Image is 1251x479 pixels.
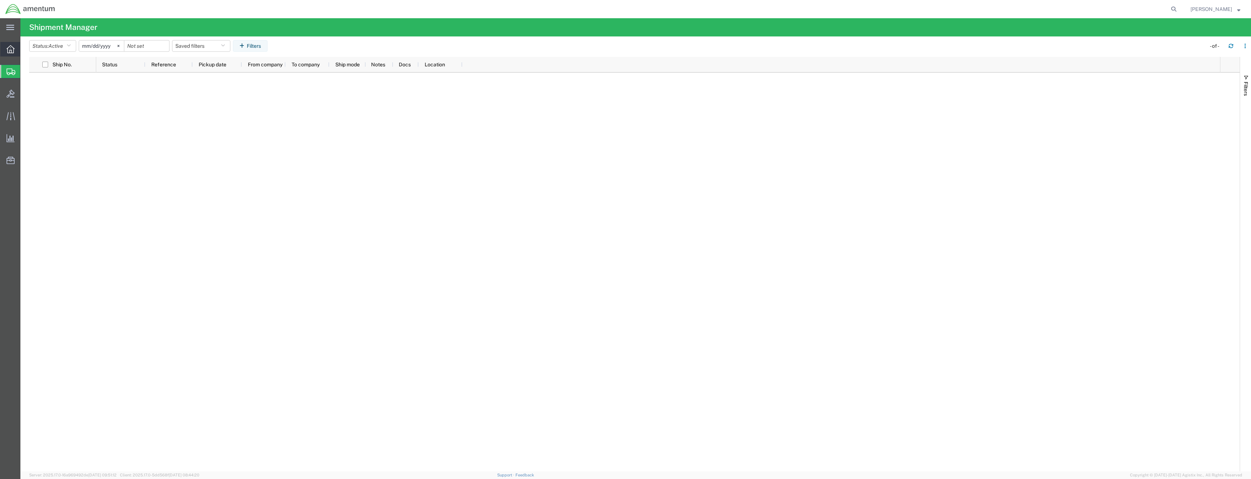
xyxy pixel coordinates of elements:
[172,40,230,52] button: Saved filters
[29,40,76,52] button: Status:Active
[151,62,176,67] span: Reference
[29,473,117,477] span: Server: 2025.17.0-16a969492de
[1243,82,1249,96] span: Filters
[1190,5,1241,13] button: [PERSON_NAME]
[248,62,282,67] span: From company
[124,40,169,51] input: Not set
[1210,42,1223,50] div: - of -
[425,62,445,67] span: Location
[199,62,226,67] span: Pickup date
[233,40,268,52] button: Filters
[52,62,72,67] span: Ship No.
[79,40,124,51] input: Not set
[29,18,97,36] h4: Shipment Manager
[120,473,199,477] span: Client: 2025.17.0-5dd568f
[169,473,199,477] span: [DATE] 08:44:20
[88,473,117,477] span: [DATE] 09:51:12
[371,62,385,67] span: Notes
[399,62,411,67] span: Docs
[1130,472,1242,478] span: Copyright © [DATE]-[DATE] Agistix Inc., All Rights Reserved
[335,62,360,67] span: Ship mode
[102,62,117,67] span: Status
[292,62,320,67] span: To company
[497,473,515,477] a: Support
[1190,5,1232,13] span: Joe Ricklefs
[48,43,63,49] span: Active
[5,4,55,15] img: logo
[515,473,534,477] a: Feedback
